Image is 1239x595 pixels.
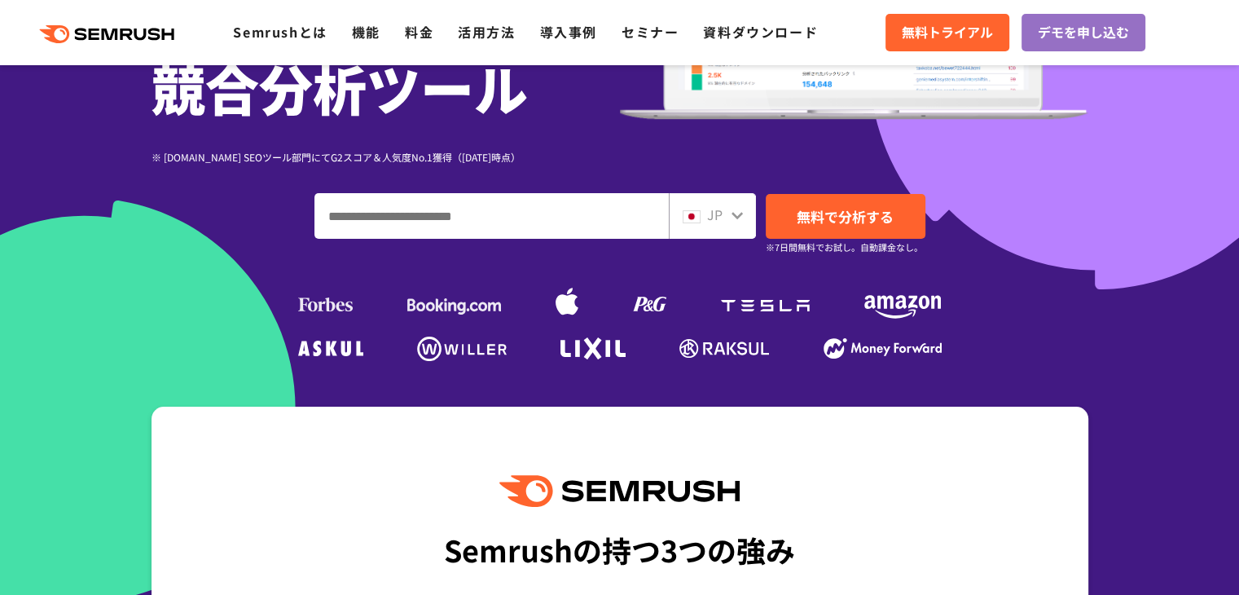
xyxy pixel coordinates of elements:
span: デモを申し込む [1038,22,1129,43]
div: Semrushの持つ3つの強み [444,519,795,580]
span: JP [707,205,723,224]
span: 無料トライアル [902,22,993,43]
span: 無料で分析する [797,206,894,227]
small: ※7日間無料でお試し。自動課金なし。 [766,240,923,255]
a: 導入事例 [540,22,597,42]
a: 活用方法 [458,22,515,42]
a: セミナー [622,22,679,42]
a: 機能 [352,22,380,42]
a: 資料ダウンロード [703,22,818,42]
a: 無料トライアル [885,14,1009,51]
img: Semrush [499,475,739,507]
div: ※ [DOMAIN_NAME] SEOツール部門にてG2スコア＆人気度No.1獲得（[DATE]時点） [152,149,620,165]
input: ドメイン、キーワードまたはURLを入力してください [315,194,668,238]
a: 料金 [405,22,433,42]
a: デモを申し込む [1022,14,1145,51]
a: 無料で分析する [766,194,925,239]
a: Semrushとは [233,22,327,42]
